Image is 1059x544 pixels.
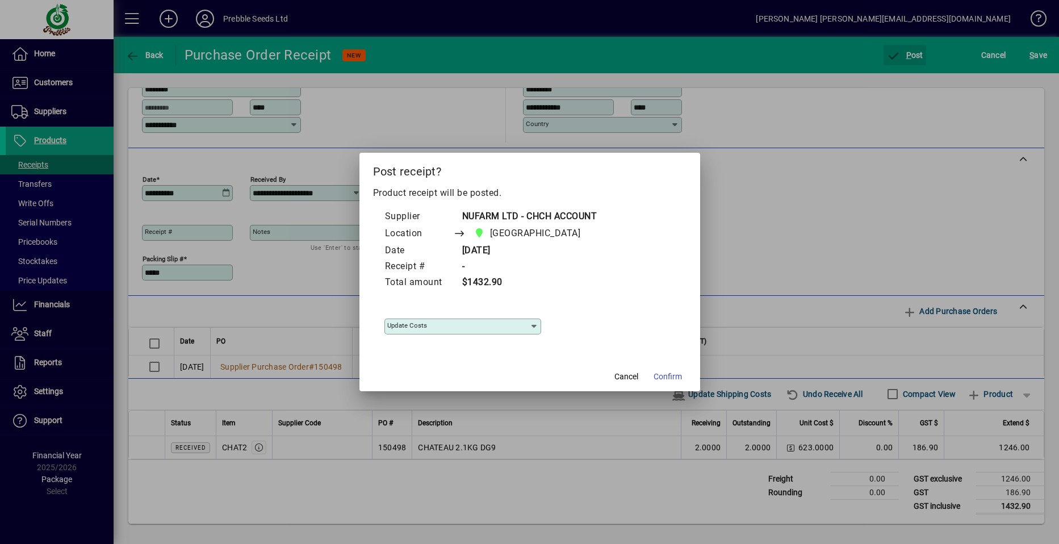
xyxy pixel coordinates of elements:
td: [DATE] [454,243,602,259]
span: Confirm [654,371,682,383]
td: Total amount [384,275,454,291]
mat-label: Update costs [387,321,427,329]
td: Receipt # [384,259,454,275]
button: Cancel [608,366,644,387]
span: CHRISTCHURCH [471,225,585,241]
td: - [454,259,602,275]
button: Confirm [649,366,687,387]
td: Location [384,225,454,243]
td: NUFARM LTD - CHCH ACCOUNT [454,209,602,225]
h2: Post receipt? [359,153,700,186]
td: Date [384,243,454,259]
span: Cancel [614,371,638,383]
p: Product receipt will be posted. [373,186,687,200]
td: $1432.90 [454,275,602,291]
span: [GEOGRAPHIC_DATA] [490,227,581,240]
td: Supplier [384,209,454,225]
